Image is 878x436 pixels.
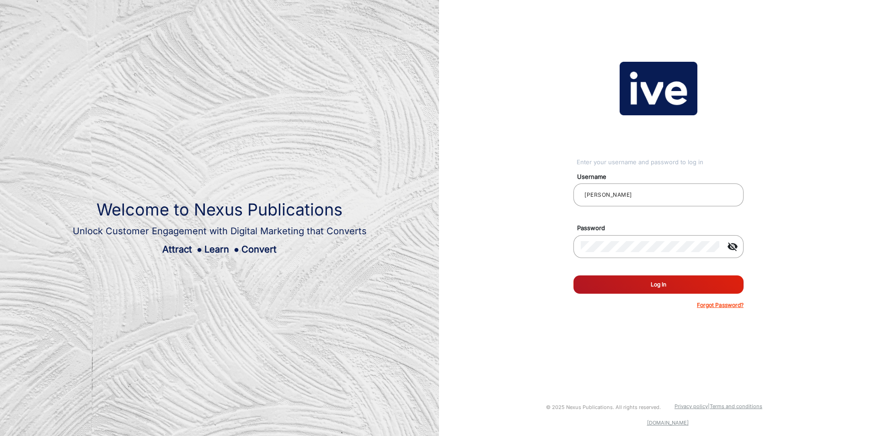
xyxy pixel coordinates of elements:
[647,420,689,426] a: [DOMAIN_NAME]
[577,158,744,167] div: Enter your username and password to log in
[722,241,744,252] mat-icon: visibility_off
[570,172,754,182] mat-label: Username
[73,200,367,220] h1: Welcome to Nexus Publications
[710,403,762,409] a: Terms and conditions
[708,403,710,409] a: |
[581,189,736,200] input: Your username
[73,224,367,238] div: Unlock Customer Engagement with Digital Marketing that Converts
[234,244,239,255] span: ●
[697,301,744,309] p: Forgot Password?
[197,244,202,255] span: ●
[546,404,661,410] small: © 2025 Nexus Publications. All rights reserved.
[675,403,708,409] a: Privacy policy
[573,275,744,294] button: Log In
[73,242,367,256] div: Attract Learn Convert
[570,224,754,233] mat-label: Password
[620,62,697,116] img: vmg-logo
